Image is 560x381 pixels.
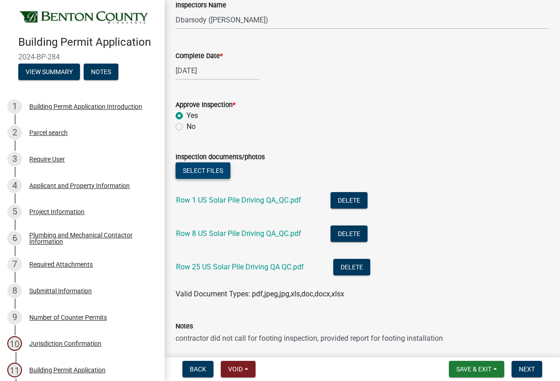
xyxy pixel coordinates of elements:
div: 3 [7,152,22,166]
div: Submittal Information [29,288,92,294]
button: Back [182,361,213,377]
button: Notes [84,64,118,80]
div: Number of Counter Permits [29,314,107,321]
button: Next [512,361,542,377]
div: Building Permit Application Introduction [29,103,142,110]
a: Row 25 US Solar Pile Driving QA QC.pdf [176,263,304,271]
label: Yes [187,110,198,121]
div: Building Permit Application [29,367,106,373]
div: 8 [7,284,22,298]
label: No [187,121,196,132]
div: 10 [7,336,22,351]
div: 11 [7,363,22,377]
a: Row 8 US Solar Pile Driving QA_QC.pdf [176,229,301,238]
wm-modal-confirm: Delete Document [331,197,368,205]
span: 2024-BP-284 [18,53,146,61]
div: 9 [7,310,22,325]
span: Back [190,365,206,373]
button: Save & Exit [449,361,504,377]
wm-modal-confirm: Delete Document [331,230,368,239]
label: Inspectors Name [176,2,226,9]
div: 5 [7,204,22,219]
img: Benton County, Minnesota [18,10,150,26]
div: 1 [7,99,22,114]
button: Delete [331,192,368,209]
div: 7 [7,257,22,272]
input: mm/dd/yyyy [176,61,259,80]
button: View Summary [18,64,80,80]
span: Void [228,365,243,373]
h4: Building Permit Application [18,36,157,49]
div: Jurisdiction Confirmation [29,340,101,347]
wm-modal-confirm: Delete Document [333,263,370,272]
span: Next [519,365,535,373]
div: Require User [29,156,65,162]
span: Valid Document Types: pdf,jpeg,jpg,xls,doc,docx,xlsx [176,290,344,298]
span: Save & Exit [456,365,491,373]
div: Plumbing and Mechanical Contactor Information [29,232,150,245]
label: Complete Date [176,53,223,59]
div: Required Attachments [29,261,93,268]
a: Row 1 US Solar Pile Driving QA_QC.pdf [176,196,301,204]
label: Approve Inspection [176,102,235,108]
div: 6 [7,231,22,246]
div: 2 [7,125,22,140]
wm-modal-confirm: Summary [18,69,80,76]
button: Select files [176,162,230,179]
label: Inspection documents/photos [176,154,265,161]
label: Notes [176,323,193,330]
div: 4 [7,178,22,193]
button: Void [221,361,256,377]
div: Applicant and Property Information [29,182,130,189]
wm-modal-confirm: Notes [84,69,118,76]
div: Project Information [29,209,85,215]
button: Delete [331,225,368,242]
div: Parcel search [29,129,68,136]
button: Delete [333,259,370,275]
